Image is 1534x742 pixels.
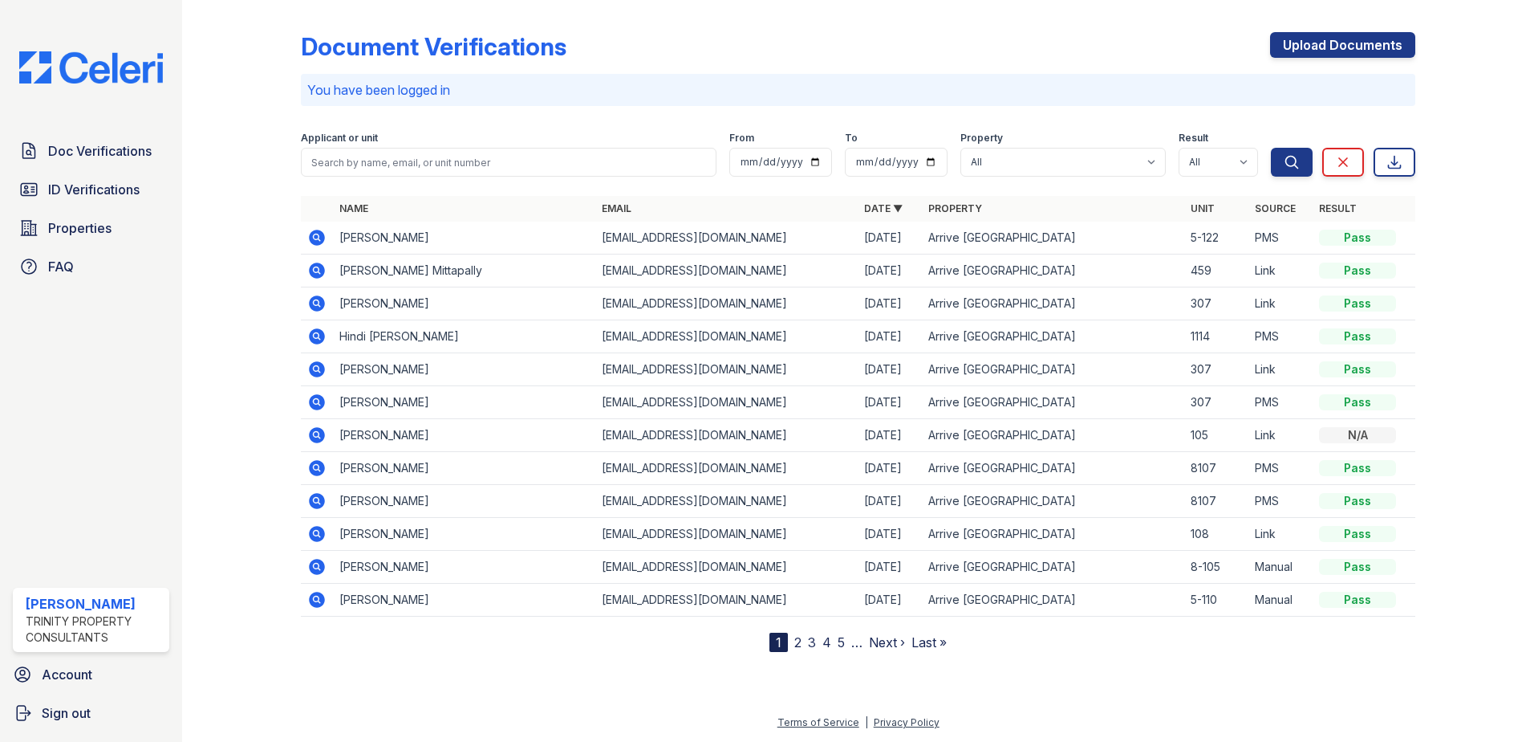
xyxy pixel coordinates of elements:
[1179,132,1208,145] label: Result
[922,222,1184,255] td: Arrive [GEOGRAPHIC_DATA]
[1184,222,1248,255] td: 5-122
[777,716,859,728] a: Terms of Service
[865,716,868,728] div: |
[595,320,858,353] td: [EMAIL_ADDRESS][DOMAIN_NAME]
[333,551,595,584] td: [PERSON_NAME]
[301,32,566,61] div: Document Verifications
[1184,419,1248,452] td: 105
[1248,518,1313,551] td: Link
[1319,559,1396,575] div: Pass
[858,518,922,551] td: [DATE]
[1319,460,1396,476] div: Pass
[1184,551,1248,584] td: 8-105
[602,202,631,214] a: Email
[838,634,845,650] a: 5
[928,202,982,214] a: Property
[595,452,858,485] td: [EMAIL_ADDRESS][DOMAIN_NAME]
[1319,493,1396,509] div: Pass
[301,148,716,177] input: Search by name, email, or unit number
[864,202,903,214] a: Date ▼
[922,518,1184,551] td: Arrive [GEOGRAPHIC_DATA]
[845,132,858,145] label: To
[333,386,595,419] td: [PERSON_NAME]
[851,633,862,652] span: …
[6,51,176,84] img: CE_Logo_Blue-a8612792a0a2168367f1c8372b55b34899dd931a85d93a1a3d3e32e68fde9ad4.png
[729,132,754,145] label: From
[13,135,169,167] a: Doc Verifications
[922,386,1184,419] td: Arrive [GEOGRAPHIC_DATA]
[1248,255,1313,287] td: Link
[858,452,922,485] td: [DATE]
[858,222,922,255] td: [DATE]
[922,255,1184,287] td: Arrive [GEOGRAPHIC_DATA]
[911,634,947,650] a: Last »
[1248,452,1313,485] td: PMS
[922,485,1184,518] td: Arrive [GEOGRAPHIC_DATA]
[769,633,788,652] div: 1
[1191,202,1215,214] a: Unit
[1319,361,1396,377] div: Pass
[1319,263,1396,279] div: Pass
[48,141,152,161] span: Doc Verifications
[858,255,922,287] td: [DATE]
[595,485,858,518] td: [EMAIL_ADDRESS][DOMAIN_NAME]
[1248,386,1313,419] td: PMS
[858,353,922,386] td: [DATE]
[822,634,831,650] a: 4
[6,658,176,691] a: Account
[595,222,858,255] td: [EMAIL_ADDRESS][DOMAIN_NAME]
[1255,202,1296,214] a: Source
[13,251,169,283] a: FAQ
[595,419,858,452] td: [EMAIL_ADDRESS][DOMAIN_NAME]
[48,180,140,199] span: ID Verifications
[1184,485,1248,518] td: 8107
[333,222,595,255] td: [PERSON_NAME]
[1319,296,1396,312] div: Pass
[1319,328,1396,344] div: Pass
[1248,551,1313,584] td: Manual
[595,255,858,287] td: [EMAIL_ADDRESS][DOMAIN_NAME]
[1184,452,1248,485] td: 8107
[307,80,1409,100] p: You have been logged in
[333,255,595,287] td: [PERSON_NAME] Mittapally
[1319,230,1396,246] div: Pass
[869,634,905,650] a: Next ›
[595,287,858,320] td: [EMAIL_ADDRESS][DOMAIN_NAME]
[26,614,163,646] div: Trinity Property Consultants
[333,452,595,485] td: [PERSON_NAME]
[858,419,922,452] td: [DATE]
[333,584,595,617] td: [PERSON_NAME]
[301,132,378,145] label: Applicant or unit
[1248,584,1313,617] td: Manual
[922,419,1184,452] td: Arrive [GEOGRAPHIC_DATA]
[794,634,801,650] a: 2
[13,212,169,244] a: Properties
[333,485,595,518] td: [PERSON_NAME]
[48,218,112,238] span: Properties
[595,518,858,551] td: [EMAIL_ADDRESS][DOMAIN_NAME]
[858,551,922,584] td: [DATE]
[339,202,368,214] a: Name
[1184,287,1248,320] td: 307
[42,703,91,723] span: Sign out
[808,634,816,650] a: 3
[6,697,176,729] a: Sign out
[333,287,595,320] td: [PERSON_NAME]
[333,320,595,353] td: Hindi [PERSON_NAME]
[1319,202,1357,214] a: Result
[922,353,1184,386] td: Arrive [GEOGRAPHIC_DATA]
[1248,320,1313,353] td: PMS
[922,320,1184,353] td: Arrive [GEOGRAPHIC_DATA]
[1319,394,1396,410] div: Pass
[1184,386,1248,419] td: 307
[1319,427,1396,443] div: N/A
[333,518,595,551] td: [PERSON_NAME]
[858,320,922,353] td: [DATE]
[1248,419,1313,452] td: Link
[13,173,169,206] a: ID Verifications
[960,132,1003,145] label: Property
[333,353,595,386] td: [PERSON_NAME]
[595,551,858,584] td: [EMAIL_ADDRESS][DOMAIN_NAME]
[595,386,858,419] td: [EMAIL_ADDRESS][DOMAIN_NAME]
[922,551,1184,584] td: Arrive [GEOGRAPHIC_DATA]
